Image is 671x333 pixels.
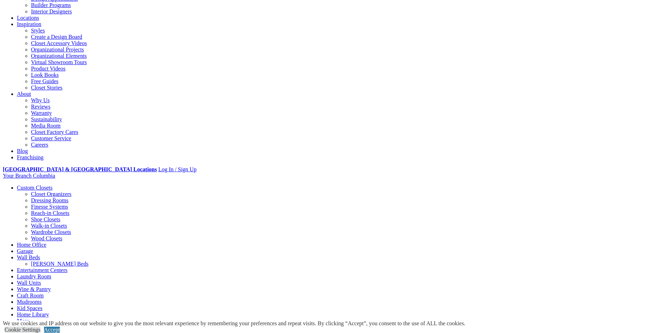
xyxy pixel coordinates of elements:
a: Media Room [31,123,61,129]
a: Organizational Elements [31,53,87,59]
a: Kid Spaces [17,305,42,311]
a: Garage [17,248,33,254]
a: Create a Design Board [31,34,82,40]
a: Wood Closets [31,235,62,241]
a: Why Us [31,97,50,103]
a: Careers [31,142,48,148]
a: Dressing Rooms [31,197,68,203]
a: Reviews [31,104,50,110]
a: About [17,91,31,97]
a: Wall Beds [17,254,40,260]
a: Closet Factory Cares [31,129,78,135]
a: Wardrobe Closets [31,229,71,235]
a: Franchising [17,154,44,160]
a: Mudrooms [17,299,42,305]
a: Builder Programs [31,2,71,8]
a: Interior Designers [31,8,72,14]
a: Entertainment Centers [17,267,68,273]
a: Customer Service [31,135,71,141]
a: Home Library [17,312,49,317]
a: Inspiration [17,21,41,27]
a: Blog [17,148,28,154]
a: Accept [44,327,60,333]
span: Columbia [33,173,55,179]
a: Home Office [17,242,46,248]
a: Wine & Pantry [17,286,51,292]
a: Walk-in Closets [31,223,67,229]
a: Product Videos [31,66,66,72]
a: [GEOGRAPHIC_DATA] & [GEOGRAPHIC_DATA] Locations [3,166,157,172]
div: We use cookies and IP address on our website to give you the most relevant experience by remember... [3,320,465,327]
a: Virtual Showroom Tours [31,59,87,65]
a: Closet Stories [31,85,62,91]
a: Wall Units [17,280,41,286]
a: Styles [31,27,45,33]
a: Craft Room [17,292,44,298]
a: Locations [17,15,39,21]
a: More menu text will display only on big screen [17,318,29,324]
a: Look Books [31,72,59,78]
a: Finesse Systems [31,204,68,210]
a: Laundry Room [17,273,51,279]
a: Shoe Closets [31,216,60,222]
a: Sustainability [31,116,62,122]
span: Your Branch [3,173,31,179]
a: Cookie Settings [5,327,41,333]
a: Warranty [31,110,52,116]
a: Organizational Projects [31,47,84,53]
a: Custom Closets [17,185,52,191]
a: Closet Accessory Videos [31,40,87,46]
a: Your Branch Columbia [3,173,55,179]
a: Log In / Sign Up [158,166,196,172]
a: Reach-in Closets [31,210,69,216]
a: Free Guides [31,78,58,84]
a: [PERSON_NAME] Beds [31,261,88,267]
a: Closet Organizers [31,191,72,197]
